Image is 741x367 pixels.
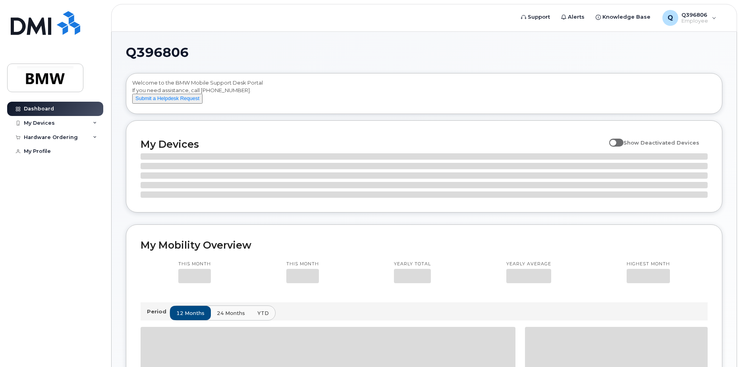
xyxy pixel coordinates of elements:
[126,46,189,58] span: Q396806
[286,261,319,267] p: This month
[141,239,708,251] h2: My Mobility Overview
[623,139,699,146] span: Show Deactivated Devices
[609,135,616,141] input: Show Deactivated Devices
[627,261,670,267] p: Highest month
[141,138,605,150] h2: My Devices
[506,261,551,267] p: Yearly average
[132,94,203,104] button: Submit a Helpdesk Request
[132,79,716,111] div: Welcome to the BMW Mobile Support Desk Portal If you need assistance, call [PHONE_NUMBER].
[394,261,431,267] p: Yearly total
[217,309,245,317] span: 24 months
[257,309,269,317] span: YTD
[178,261,211,267] p: This month
[132,95,203,101] a: Submit a Helpdesk Request
[147,308,170,315] p: Period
